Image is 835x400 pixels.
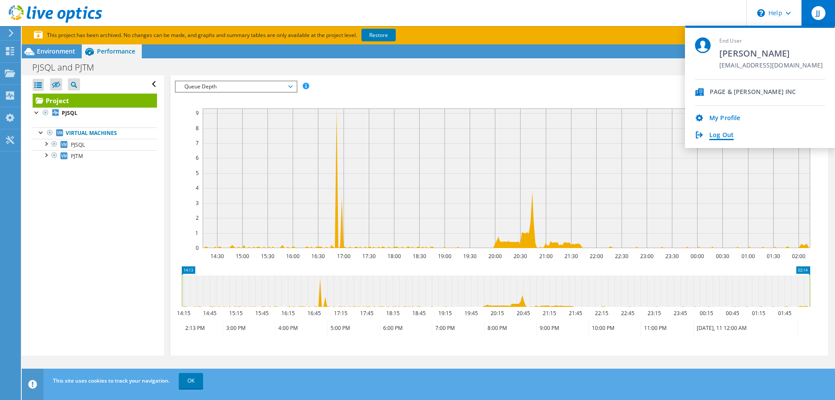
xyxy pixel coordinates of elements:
[34,30,460,40] p: This project has been archived. No changes can be made, and graphs and summary tables are only av...
[261,252,274,260] text: 15:30
[778,309,792,317] text: 01:45
[311,252,325,260] text: 16:30
[196,154,199,161] text: 6
[37,47,75,55] span: Environment
[564,252,578,260] text: 21:30
[752,309,765,317] text: 01:15
[281,309,295,317] text: 16:15
[674,309,687,317] text: 23:45
[196,169,199,177] text: 5
[361,29,396,41] a: Restore
[196,109,199,117] text: 9
[71,141,85,148] span: PJSQL
[792,252,805,260] text: 02:00
[236,252,249,260] text: 15:00
[412,309,426,317] text: 18:45
[33,108,157,119] a: PJSQL
[62,109,77,117] b: PJSQL
[33,139,157,150] a: PJSQL
[491,309,504,317] text: 20:15
[33,94,157,108] a: Project
[387,252,401,260] text: 18:00
[640,252,654,260] text: 23:00
[514,252,527,260] text: 20:30
[539,252,553,260] text: 21:00
[709,114,740,123] a: My Profile
[229,309,243,317] text: 15:15
[595,309,608,317] text: 22:15
[621,309,635,317] text: 22:45
[33,150,157,161] a: PJTM
[53,377,170,384] span: This site uses cookies to track your navigation.
[463,252,477,260] text: 19:30
[812,6,825,20] span: JJ
[438,252,451,260] text: 19:00
[543,309,556,317] text: 21:15
[719,62,823,70] span: [EMAIL_ADDRESS][DOMAIN_NAME]
[196,244,199,252] text: 0
[767,252,780,260] text: 01:30
[741,252,755,260] text: 01:00
[179,373,203,389] a: OK
[615,252,628,260] text: 22:30
[33,128,157,139] a: Virtual Machines
[196,139,199,147] text: 7
[360,309,374,317] text: 17:45
[255,309,269,317] text: 15:45
[180,81,292,92] span: Queue Depth
[196,199,199,207] text: 3
[716,252,729,260] text: 00:30
[438,309,452,317] text: 19:15
[28,63,107,72] h1: PJSQL and PJTM
[210,252,224,260] text: 14:30
[488,252,502,260] text: 20:00
[464,309,478,317] text: 19:45
[337,252,351,260] text: 17:00
[307,309,321,317] text: 16:45
[413,252,426,260] text: 18:30
[286,252,300,260] text: 16:00
[71,152,83,160] span: PJTM
[709,131,734,140] a: Log Out
[757,9,765,17] svg: \n
[196,214,199,222] text: 2
[196,124,199,132] text: 8
[334,309,347,317] text: 17:15
[700,309,713,317] text: 00:15
[726,309,739,317] text: 00:45
[648,309,661,317] text: 23:15
[177,309,190,317] text: 14:15
[203,309,217,317] text: 14:45
[362,252,376,260] text: 17:30
[196,184,199,192] text: 4
[517,309,530,317] text: 20:45
[719,47,823,59] span: [PERSON_NAME]
[719,37,823,45] span: End User
[195,229,198,237] text: 1
[710,88,796,97] div: PAGE & [PERSON_NAME] INC
[665,252,679,260] text: 23:30
[691,252,704,260] text: 00:00
[569,309,582,317] text: 21:45
[386,309,400,317] text: 18:15
[97,47,135,55] span: Performance
[590,252,603,260] text: 22:00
